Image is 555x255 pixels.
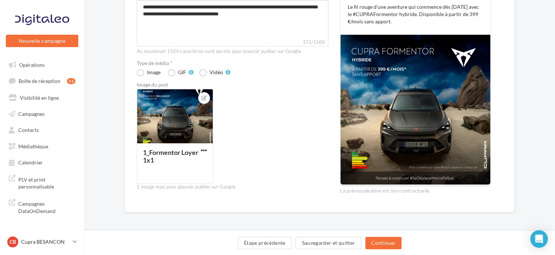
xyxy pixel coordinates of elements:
[18,159,43,165] span: Calendrier
[4,91,80,104] a: Visibilité en ligne
[19,61,45,68] span: Opérations
[209,70,223,75] div: Vidéo
[67,78,75,84] div: 31
[137,184,328,190] div: 1 image max pour pouvoir publier sur Google
[20,94,59,100] span: Visibilité en ligne
[137,82,328,87] div: Image du post
[18,175,75,190] span: PLV et print personnalisable
[143,148,198,164] div: 1_Formentor Loyer 1x1
[348,3,483,25] p: Le fil rouge d’une aventure qui commence dès [DATE] avec le #CUPRAFormentor hybride. Disponible à...
[18,199,75,214] span: Campagnes DataOnDemand
[178,70,186,75] div: GIF
[4,139,80,152] a: Médiathèque
[6,235,78,249] a: CB Cupra BESANCON
[238,237,292,249] button: Étape précédente
[10,238,16,246] span: CB
[147,70,161,75] div: Image
[4,155,80,168] a: Calendrier
[4,74,80,87] a: Boîte de réception31
[295,237,361,249] button: Sauvegarder et quitter
[4,107,80,120] a: Campagnes
[19,78,60,84] span: Boîte de réception
[340,185,491,194] div: La prévisualisation est non-contractuelle
[530,230,548,248] div: Open Intercom Messenger
[137,38,328,46] label: 151/1500
[4,172,80,193] a: PLV et print personnalisable
[137,48,328,55] div: Au maximum 1500 caractères sont permis pour pouvoir publier sur Google
[365,237,401,249] button: Continuer
[4,196,80,217] a: Campagnes DataOnDemand
[137,61,328,66] label: Type de média *
[18,127,39,133] span: Contacts
[4,58,80,71] a: Opérations
[18,143,48,149] span: Médiathèque
[18,110,45,117] span: Campagnes
[4,123,80,136] a: Contacts
[6,35,78,47] button: Nouvelle campagne
[21,238,70,246] p: Cupra BESANCON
